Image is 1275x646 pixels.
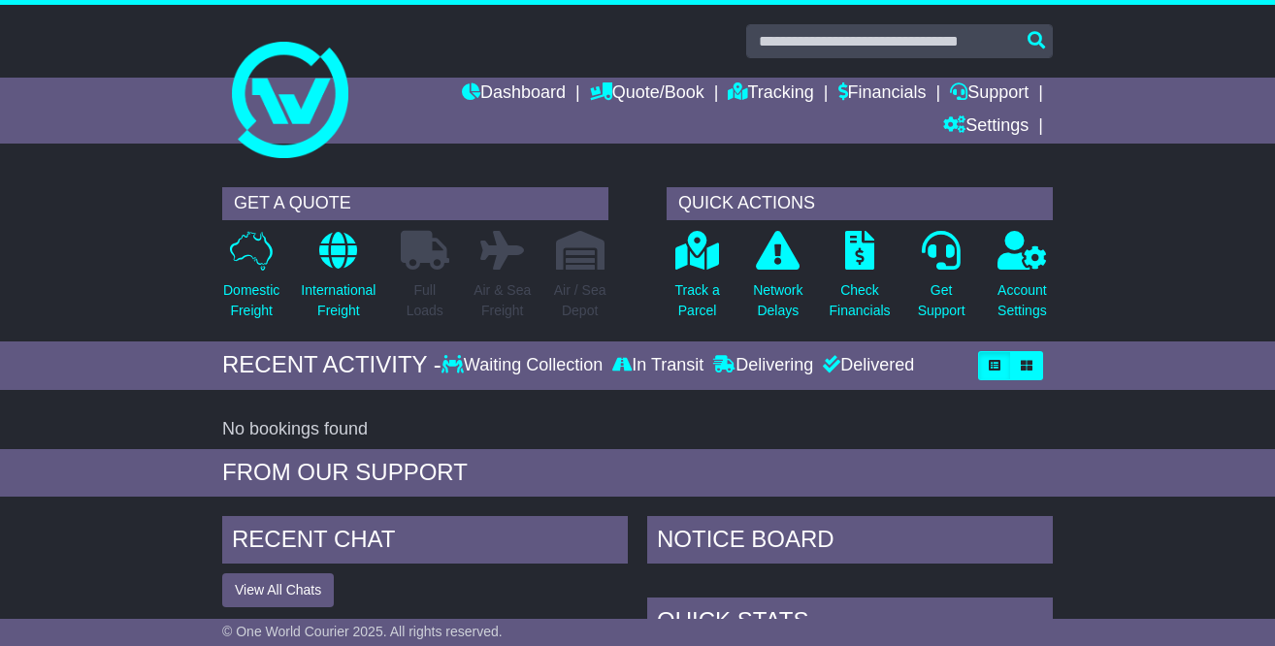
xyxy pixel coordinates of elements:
[607,355,708,376] div: In Transit
[223,280,279,321] p: Domestic Freight
[222,230,280,332] a: DomesticFreight
[917,230,966,332] a: GetSupport
[222,351,441,379] div: RECENT ACTIVITY -
[830,280,891,321] p: Check Financials
[753,280,802,321] p: Network Delays
[918,280,965,321] p: Get Support
[647,516,1053,568] div: NOTICE BOARD
[950,78,1029,111] a: Support
[674,230,721,332] a: Track aParcel
[554,280,606,321] p: Air / Sea Depot
[752,230,803,332] a: NetworkDelays
[441,355,607,376] div: Waiting Collection
[829,230,892,332] a: CheckFinancials
[818,355,914,376] div: Delivered
[838,78,927,111] a: Financials
[728,78,813,111] a: Tracking
[301,280,376,321] p: International Freight
[997,230,1048,332] a: AccountSettings
[943,111,1029,144] a: Settings
[222,187,608,220] div: GET A QUOTE
[675,280,720,321] p: Track a Parcel
[667,187,1053,220] div: QUICK ACTIONS
[474,280,531,321] p: Air & Sea Freight
[708,355,818,376] div: Delivering
[222,419,1053,440] div: No bookings found
[222,459,1053,487] div: FROM OUR SUPPORT
[222,624,503,639] span: © One World Courier 2025. All rights reserved.
[462,78,566,111] a: Dashboard
[590,78,704,111] a: Quote/Book
[997,280,1047,321] p: Account Settings
[401,280,449,321] p: Full Loads
[300,230,376,332] a: InternationalFreight
[222,516,628,568] div: RECENT CHAT
[222,573,334,607] button: View All Chats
